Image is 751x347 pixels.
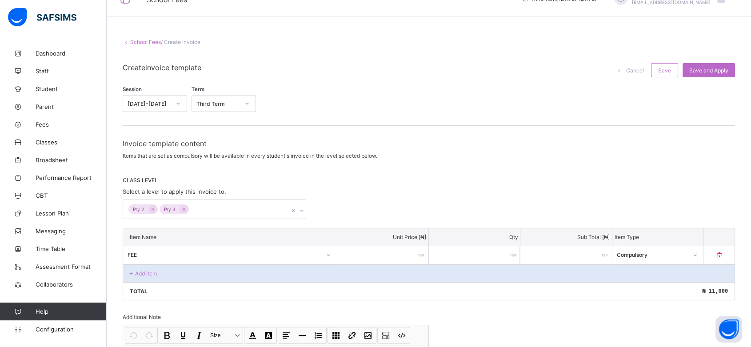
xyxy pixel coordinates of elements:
span: Collaborators [36,281,107,288]
button: Code view [394,328,409,343]
button: Redo [142,328,157,343]
span: Classes [36,139,107,146]
span: ₦ 11,000 [702,288,728,294]
button: Show blocks [378,328,393,343]
button: Undo [126,328,141,343]
span: Student [36,85,107,92]
span: Save and Apply [689,67,728,74]
div: FEE [128,251,321,258]
div: [DATE]-[DATE] [128,100,171,107]
span: Configuration [36,326,106,333]
button: Highlight Color [261,328,276,343]
button: Open asap [715,316,742,343]
div: Third Term [196,100,240,107]
div: Pry 3 [160,204,180,215]
span: Performance Report [36,174,107,181]
button: Image [360,328,375,343]
span: Dashboard [36,50,107,57]
span: Staff [36,68,107,75]
span: Help [36,308,106,315]
span: Assessment Format [36,263,107,270]
span: Invoice template content [123,139,735,148]
span: Messaging [36,227,107,235]
span: Save [658,67,671,74]
span: Term [192,86,204,92]
p: Sub Total [ ₦ ] [523,234,609,240]
span: Additional Note [123,314,161,320]
p: Item Type [615,234,701,240]
span: Lesson Plan [36,210,107,217]
span: Broadsheet [36,156,107,164]
p: Total [130,288,148,295]
span: Fees [36,121,107,128]
button: Size [208,328,242,343]
button: Underline [176,328,191,343]
span: Create invoice template [123,63,201,77]
img: safsims [8,8,76,27]
button: Link [344,328,360,343]
button: Bold [160,328,175,343]
span: Items that are set as compulsory will be available in every student's invoice in the level select... [123,152,377,159]
span: CLASS LEVEL [123,177,735,183]
button: Font Color [245,328,260,343]
p: Item Name [130,234,330,240]
a: School Fees [130,39,161,45]
button: List [311,328,326,343]
button: Align [279,328,294,343]
span: Session [123,86,142,92]
p: Qty [431,234,518,240]
button: Horizontal line [295,328,310,343]
button: Table [328,328,344,343]
span: Cancel [626,67,644,74]
span: Time Table [36,245,107,252]
span: / Create Invoice [161,39,200,45]
p: Add item [135,270,157,277]
span: Parent [36,103,107,110]
button: Italic [192,328,207,343]
div: Pry 2 [128,204,148,215]
span: CBT [36,192,107,199]
span: Select a level to apply this invoice to. [123,188,226,195]
p: Unit Price [ ₦ ] [340,234,426,240]
div: Compulsory [617,251,687,258]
